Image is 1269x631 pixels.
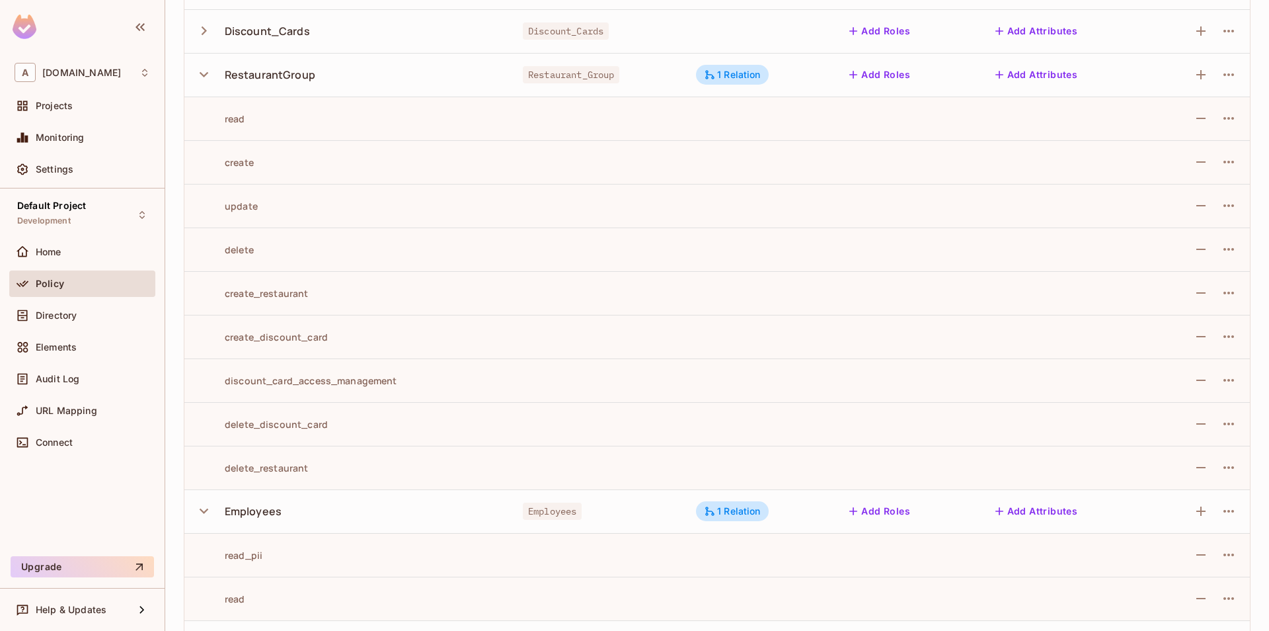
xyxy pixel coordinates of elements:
span: Monitoring [36,132,85,143]
div: create_restaurant [195,287,309,300]
button: Add Attributes [990,21,1083,42]
span: Development [17,216,71,226]
div: 1 Relation [704,505,761,517]
button: Add Attributes [990,64,1083,85]
span: Settings [36,164,73,175]
div: read_pii [195,549,262,562]
span: Audit Log [36,374,79,384]
div: delete_discount_card [195,418,328,431]
button: Add Roles [844,64,915,85]
div: discount_card_access_management [195,374,397,387]
span: Projects [36,101,73,111]
div: read [195,112,245,125]
div: read [195,593,245,605]
span: A [15,63,36,82]
div: 1 Relation [704,69,761,81]
span: Policy [36,278,64,289]
div: Discount_Cards [225,24,310,38]
span: Discount_Cards [523,22,609,40]
button: Upgrade [11,556,154,577]
span: Restaurant_Group [523,66,619,83]
img: SReyMgAAAABJRU5ErkJggg== [13,15,36,39]
span: Connect [36,437,73,448]
button: Add Attributes [990,501,1083,522]
div: delete_restaurant [195,462,309,474]
span: URL Mapping [36,405,97,416]
span: Employees [523,503,582,520]
div: update [195,200,258,212]
span: Workspace: allerin.com [42,67,121,78]
div: Employees [225,504,282,519]
button: Add Roles [844,501,915,522]
div: create_discount_card [195,331,328,343]
button: Add Roles [844,21,915,42]
span: Elements [36,342,77,353]
div: delete [195,243,254,256]
span: Help & Updates [36,605,106,615]
div: RestaurantGroup [225,67,315,82]
span: Directory [36,310,77,321]
span: Default Project [17,200,86,211]
div: create [195,156,254,169]
span: Home [36,247,61,257]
